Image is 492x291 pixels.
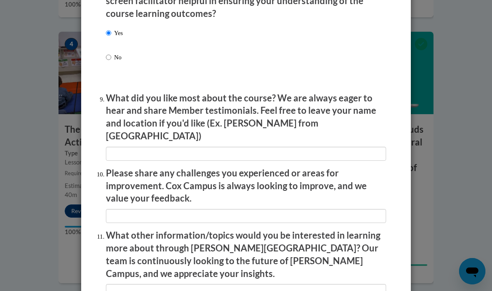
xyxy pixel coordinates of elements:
[106,167,386,205] p: Please share any challenges you experienced or areas for improvement. Cox Campus is always lookin...
[114,28,123,38] p: Yes
[106,53,111,62] input: No
[106,92,386,143] p: What did you like most about the course? We are always eager to hear and share Member testimonial...
[106,28,111,38] input: Yes
[106,229,386,280] p: What other information/topics would you be interested in learning more about through [PERSON_NAME...
[114,53,123,62] p: No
